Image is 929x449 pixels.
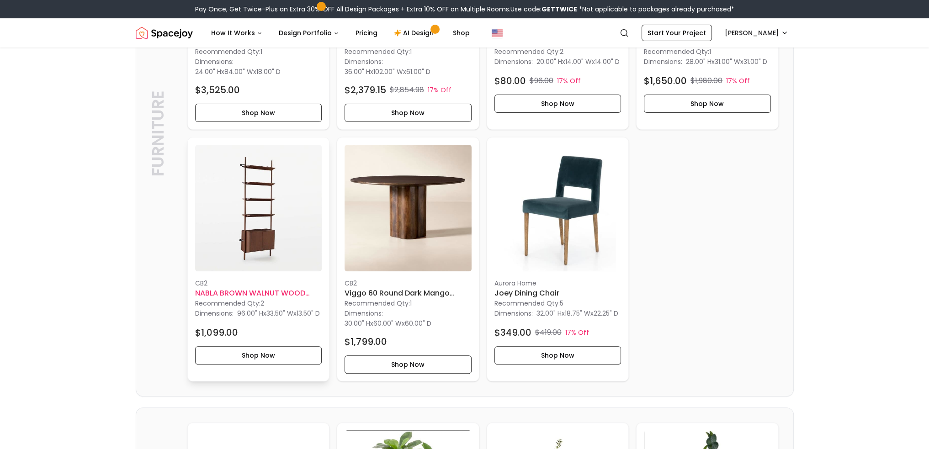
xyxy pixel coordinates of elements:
p: Dimensions: [644,56,682,67]
nav: Main [204,24,477,42]
span: 30.00" H [345,319,370,328]
div: Pay Once, Get Twice-Plus an Extra 30% OFF All Design Packages + Extra 10% OFF on Multiple Rooms. [195,5,734,14]
span: 61.00" D [406,67,430,76]
span: 13.50" D [297,309,320,318]
p: x x [686,57,767,66]
span: 24.00" H [195,67,221,76]
a: Viggo 60 Round Dark Mango Wood Dining Table imageCB2Viggo 60 Round Dark Mango Wood Dining TableRe... [337,137,479,382]
span: 33.50" W [266,309,293,318]
p: $419.00 [535,327,562,338]
p: Aurora Home [494,279,621,288]
span: 32.00" H [536,309,562,318]
p: Recommended Qty: 1 [345,299,472,308]
p: x x [345,319,431,328]
button: [PERSON_NAME] [719,25,794,41]
h4: $80.00 [494,74,526,87]
button: Shop Now [494,346,621,364]
span: 31.00" D [743,57,767,66]
img: Spacejoy Logo [136,24,193,42]
span: 28.00" H [686,57,711,66]
span: Use code: [510,5,577,14]
a: Pricing [348,24,385,42]
img: Joey Dining Chair image [494,145,621,272]
p: x x [536,309,618,318]
a: Joey Dining Chair imageAurora HomeJoey Dining ChairRecommended Qty:5Dimensions:32.00" Hx18.75" Wx... [487,137,629,382]
p: 17% Off [726,76,750,85]
a: Shop [446,24,477,42]
p: $96.00 [530,75,553,86]
p: Dimensions: [494,56,533,67]
p: Dimensions: [345,56,383,67]
a: NABLA BROWN WALNUT WOOD WALL MOUNT BOOKCASE imageCB2NABLA BROWN WALNUT WOOD WALL MOUNT BOOKCASERe... [187,137,330,382]
span: 14.00" W [565,57,592,66]
span: 60.00" D [405,319,431,328]
p: 17% Off [565,328,589,337]
h4: $1,099.00 [195,326,238,339]
span: 22.25" D [594,309,618,318]
p: 17% Off [557,76,581,85]
a: AI Design [387,24,444,42]
p: $2,854.98 [390,85,424,95]
img: NABLA BROWN WALNUT WOOD WALL MOUNT BOOKCASE image [195,145,322,272]
p: Recommended Qty: 2 [494,47,621,56]
img: Viggo 60 Round Dark Mango Wood Dining Table image [345,145,472,272]
p: Furniture [149,24,167,243]
span: 60.00" W [373,319,402,328]
span: 96.00" H [237,309,263,318]
button: Shop Now [644,95,771,113]
h6: Joey Dining Chair [494,288,621,299]
p: Dimensions: [345,308,383,319]
p: Recommended Qty: 2 [195,299,322,308]
p: CB2 [195,279,322,288]
div: Joey Dining Chair [487,137,629,382]
button: Shop Now [494,95,621,113]
p: 17% Off [428,85,451,95]
span: 36.00" H [345,67,370,76]
span: 31.00" W [715,57,740,66]
button: Shop Now [195,346,322,364]
p: CB2 [345,279,472,288]
button: Design Portfolio [271,24,346,42]
p: Dimensions: [494,308,533,319]
button: Shop Now [345,104,472,122]
h4: $1,650.00 [644,74,687,87]
p: $1,980.00 [690,75,722,86]
p: x x [195,67,281,76]
span: 14.00" D [595,57,620,66]
h4: $1,799.00 [345,335,387,348]
h4: $3,525.00 [195,84,240,96]
p: Recommended Qty: 1 [345,47,472,56]
p: Dimensions: [195,308,234,319]
p: Dimensions: [195,56,234,67]
img: United States [492,27,503,38]
p: x x [536,57,620,66]
p: x x [237,309,320,318]
p: Recommended Qty: 1 [644,47,771,56]
div: Viggo 60 Round Dark Mango Wood Dining Table [337,137,479,382]
h4: $349.00 [494,326,531,339]
span: 84.00" W [224,67,253,76]
button: How It Works [204,24,270,42]
span: 20.00" H [536,57,562,66]
nav: Global [136,18,794,48]
span: 102.00" W [373,67,403,76]
button: Shop Now [195,104,322,122]
b: GETTWICE [541,5,577,14]
p: Recommended Qty: 5 [494,299,621,308]
h6: Viggo 60 Round Dark Mango Wood Dining Table [345,288,472,299]
span: 18.75" W [565,309,590,318]
a: Start Your Project [642,25,712,41]
p: x x [345,67,430,76]
a: Spacejoy [136,24,193,42]
button: Shop Now [345,355,472,374]
h4: $2,379.15 [345,84,386,96]
h6: NABLA BROWN WALNUT WOOD WALL MOUNT BOOKCASE [195,288,322,299]
span: *Not applicable to packages already purchased* [577,5,734,14]
span: 18.00" D [256,67,281,76]
div: NABLA BROWN WALNUT WOOD WALL MOUNT BOOKCASE [187,137,330,382]
p: Recommended Qty: 1 [195,47,322,56]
